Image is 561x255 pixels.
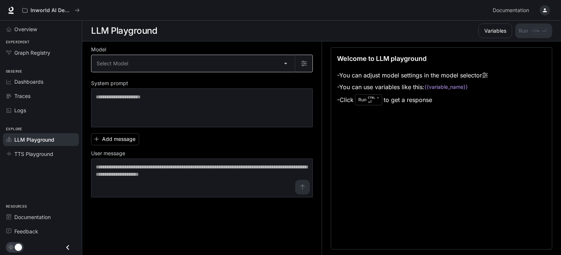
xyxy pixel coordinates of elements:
[91,133,139,145] button: Add message
[3,90,79,102] a: Traces
[337,93,488,107] li: - Click to get a response
[91,47,106,52] p: Model
[15,243,22,251] span: Dark mode toggle
[337,69,488,81] li: - You can adjust model settings in the model selector
[3,133,79,146] a: LLM Playground
[91,55,295,72] div: Select Model
[14,78,43,85] span: Dashboards
[337,54,427,63] p: Welcome to LLM playground
[91,151,125,156] p: User message
[3,211,79,223] a: Documentation
[14,92,30,100] span: Traces
[14,106,26,114] span: Logs
[3,46,79,59] a: Graph Registry
[14,25,37,33] span: Overview
[478,23,512,38] button: Variables
[3,225,79,238] a: Feedback
[3,23,79,36] a: Overview
[3,104,79,117] a: Logs
[91,23,157,38] h1: LLM Playground
[337,81,488,93] li: - You can use variables like this:
[19,3,83,18] button: All workspaces
[59,240,76,255] button: Close drawer
[14,227,38,235] span: Feedback
[355,94,382,105] div: Run
[14,213,51,221] span: Documentation
[14,49,50,57] span: Graph Registry
[30,7,72,14] p: Inworld AI Demos
[493,6,529,15] span: Documentation
[368,95,379,104] p: ⏎
[3,147,79,160] a: TTS Playground
[490,3,535,18] a: Documentation
[97,60,128,67] span: Select Model
[91,81,128,86] p: System prompt
[424,83,468,91] code: {{variable_name}}
[14,150,53,158] span: TTS Playground
[3,75,79,88] a: Dashboards
[368,95,379,100] p: CTRL +
[14,136,54,143] span: LLM Playground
